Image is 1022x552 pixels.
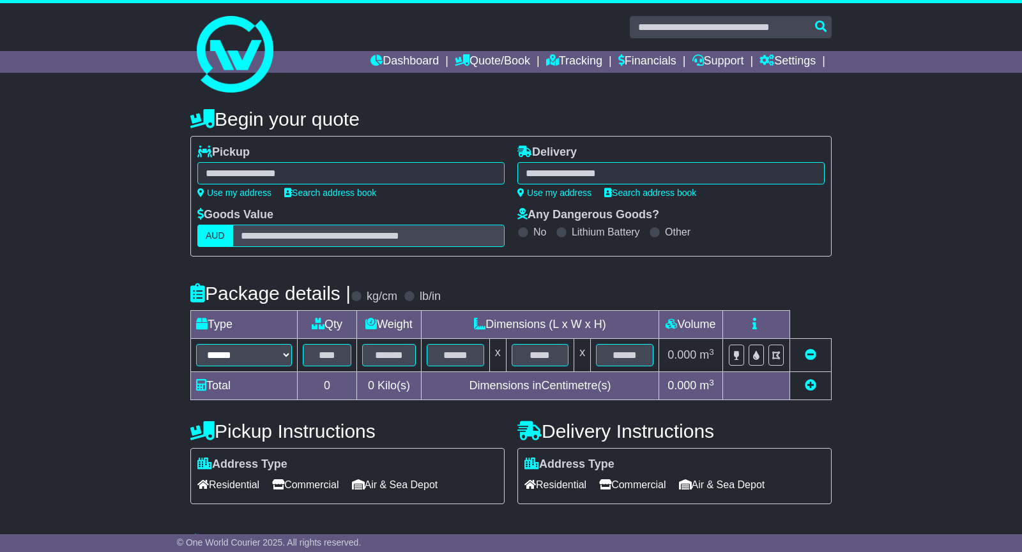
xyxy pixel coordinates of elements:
[190,108,832,130] h4: Begin your quote
[667,379,696,392] span: 0.000
[272,475,339,495] span: Commercial
[370,51,439,73] a: Dashboard
[692,51,744,73] a: Support
[604,188,696,198] a: Search address book
[517,145,577,160] label: Delivery
[524,458,614,472] label: Address Type
[524,475,586,495] span: Residential
[455,51,530,73] a: Quote/Book
[298,311,357,339] td: Qty
[284,188,376,198] a: Search address book
[599,475,666,495] span: Commercial
[357,372,422,400] td: Kilo(s)
[197,188,271,198] a: Use my address
[805,348,816,361] a: Remove this item
[421,311,659,339] td: Dimensions (L x W x H)
[699,348,714,361] span: m
[533,226,546,238] label: No
[709,378,714,387] sup: 3
[191,372,298,400] td: Total
[420,290,441,304] label: lb/in
[572,226,640,238] label: Lithium Battery
[546,51,602,73] a: Tracking
[197,145,250,160] label: Pickup
[190,283,351,304] h4: Package details |
[805,379,816,392] a: Add new item
[177,537,362,548] span: © One World Courier 2025. All rights reserved.
[517,188,591,198] a: Use my address
[517,421,832,442] h4: Delivery Instructions
[659,311,722,339] td: Volume
[421,372,659,400] td: Dimensions in Centimetre(s)
[357,311,422,339] td: Weight
[368,379,374,392] span: 0
[517,208,659,222] label: Any Dangerous Goods?
[197,458,287,472] label: Address Type
[352,475,438,495] span: Air & Sea Depot
[679,475,765,495] span: Air & Sea Depot
[489,339,506,372] td: x
[709,347,714,357] sup: 3
[618,51,676,73] a: Financials
[665,226,690,238] label: Other
[190,421,505,442] h4: Pickup Instructions
[298,372,357,400] td: 0
[759,51,816,73] a: Settings
[197,225,233,247] label: AUD
[699,379,714,392] span: m
[197,208,273,222] label: Goods Value
[197,475,259,495] span: Residential
[191,311,298,339] td: Type
[667,348,696,361] span: 0.000
[574,339,591,372] td: x
[367,290,397,304] label: kg/cm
